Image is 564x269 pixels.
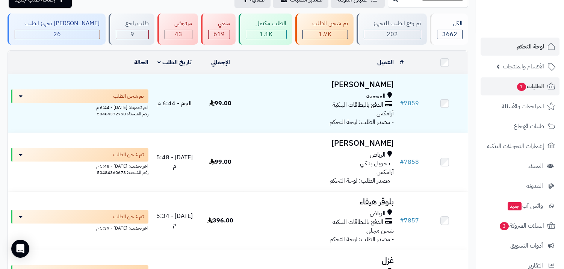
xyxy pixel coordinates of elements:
a: #7859 [400,99,419,108]
span: الأقسام والمنتجات [503,61,544,72]
a: لوحة التحكم [481,38,559,56]
a: مرفوض 43 [156,14,200,45]
div: تم شحن الطلب [302,19,348,28]
span: [DATE] - 5:48 م [156,153,193,171]
a: ملغي 619 [200,14,237,45]
a: #7857 [400,216,419,225]
div: [PERSON_NAME] تجهيز الطلب [15,19,100,28]
span: أدوات التسويق [510,240,543,251]
div: مرفوض [165,19,192,28]
span: المدونة [526,181,543,191]
a: تم شحن الطلب 1.7K [294,14,355,45]
span: تم شحن الطلب [113,151,144,159]
div: 1068 [246,30,286,39]
span: 99.00 [209,157,231,166]
div: 619 [209,30,230,39]
span: 1.1K [260,30,272,39]
span: تـحـويـل بـنـكـي [360,159,390,168]
span: رقم الشحنة: 50484360673 [97,169,148,176]
div: اخر تحديث: [DATE] - 5:39 م [11,224,148,231]
span: 1 [517,83,526,91]
a: تم رفع الطلب للتجهيز 202 [355,14,428,45]
span: لوحة التحكم [517,41,544,52]
h3: غزل [246,256,394,265]
span: 9 [130,30,134,39]
td: - مصدر الطلب: لوحة التحكم [243,133,397,191]
a: [PERSON_NAME] تجهيز الطلب 26 [6,14,107,45]
div: 202 [364,30,421,39]
a: وآتس آبجديد [481,197,559,215]
a: الطلبات1 [481,77,559,95]
span: 26 [53,30,61,39]
span: 1.7K [319,30,331,39]
span: المجمعه [366,92,386,101]
span: العملاء [528,161,543,171]
span: 99.00 [209,99,231,108]
span: الدفع بالبطاقات البنكية [333,101,383,109]
a: الحالة [134,58,148,67]
span: # [400,99,404,108]
a: طلبات الإرجاع [481,117,559,135]
span: الرياض [370,151,386,159]
h3: [PERSON_NAME] [246,139,394,148]
div: الطلب مكتمل [246,19,287,28]
span: [DATE] - 5:34 م [156,212,193,229]
a: الطلب مكتمل 1.1K [237,14,294,45]
span: السلات المتروكة [499,221,544,231]
div: Open Intercom Messenger [11,240,29,258]
span: شحن مجاني [366,226,394,235]
div: تم رفع الطلب للتجهيز [364,19,421,28]
span: تم شحن الطلب [113,92,144,100]
td: - مصدر الطلب: لوحة التحكم [243,74,397,133]
span: الدفع بالبطاقات البنكية [333,218,383,227]
h3: بلوقر هيفاء [246,198,394,206]
span: 619 [213,30,225,39]
a: أدوات التسويق [481,237,559,255]
span: أرامكس [377,109,394,118]
a: المدونة [481,177,559,195]
a: إشعارات التحويلات البنكية [481,137,559,155]
span: طلبات الإرجاع [514,121,544,131]
span: الرياض [370,209,386,218]
span: رقم الشحنة: 50484372750 [97,110,148,117]
a: طلب راجع 9 [107,14,156,45]
a: # [400,58,404,67]
span: 3662 [442,30,457,39]
a: الكل3662 [428,14,470,45]
span: 202 [387,30,398,39]
span: المراجعات والأسئلة [502,101,544,112]
div: طلب راجع [116,19,149,28]
a: #7858 [400,157,419,166]
div: 43 [165,30,192,39]
span: # [400,216,404,225]
span: إشعارات التحويلات البنكية [487,141,544,151]
span: اليوم - 6:44 م [157,99,192,108]
h3: [PERSON_NAME] [246,80,394,89]
div: 26 [15,30,100,39]
div: ملغي [208,19,230,28]
a: العملاء [481,157,559,175]
a: السلات المتروكة3 [481,217,559,235]
span: تم شحن الطلب [113,213,144,221]
span: 43 [175,30,182,39]
a: المراجعات والأسئلة [481,97,559,115]
div: 9 [116,30,149,39]
a: تاريخ الطلب [157,58,192,67]
span: 396.00 [207,216,233,225]
div: 1695 [303,30,348,39]
span: # [400,157,404,166]
span: الطلبات [516,81,544,92]
span: أرامكس [377,168,394,177]
span: 3 [500,222,509,230]
span: جديد [508,202,522,210]
a: الإجمالي [211,58,230,67]
span: وآتس آب [507,201,543,211]
div: الكل [437,19,463,28]
div: اخر تحديث: [DATE] - 5:48 م [11,162,148,169]
td: - مصدر الطلب: لوحة التحكم [243,192,397,250]
a: العميل [377,58,394,67]
div: اخر تحديث: [DATE] - 6:44 م [11,103,148,111]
